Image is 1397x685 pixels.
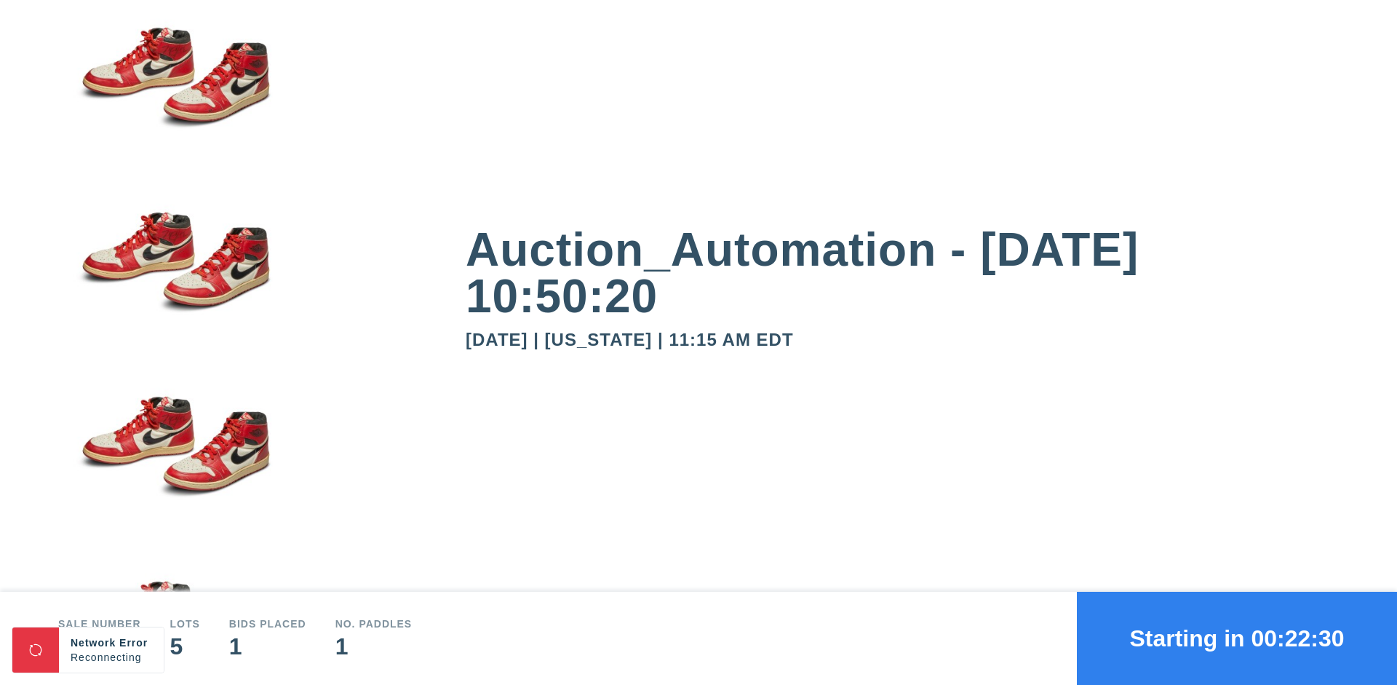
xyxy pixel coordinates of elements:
div: [DATE] | [US_STATE] | 11:15 AM EDT [466,331,1339,349]
div: Bids Placed [229,619,306,629]
button: Starting in 00:22:30 [1077,592,1397,685]
div: Reconnecting [71,650,152,665]
div: Auction_Automation - [DATE] 10:50:20 [466,226,1339,320]
div: 5 [170,635,200,658]
div: No. Paddles [335,619,413,629]
div: 1 [335,635,413,658]
div: 1 [229,635,306,658]
div: Sale number [58,619,141,629]
img: small [58,1,291,186]
div: Lots [170,619,200,629]
img: small [58,185,291,370]
img: small [58,370,291,555]
div: Network Error [71,635,152,650]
